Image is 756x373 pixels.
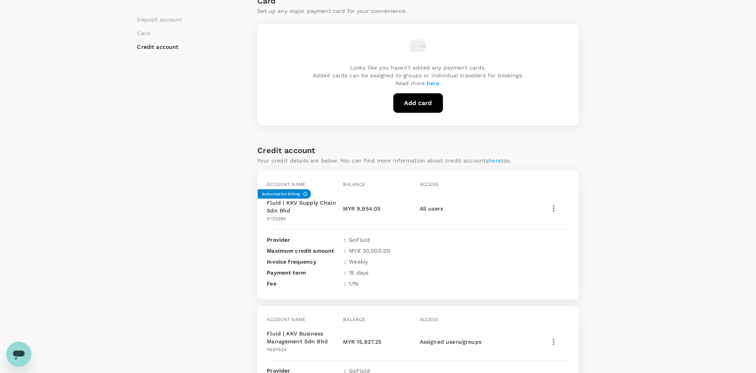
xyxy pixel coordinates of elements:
p: MYR 15,827.25 [343,338,382,346]
p: Fluid | KKV Supply Chain Sdn Bhd [267,199,340,214]
p: Your credit details are below. You can find more information about credit accounts too. [258,157,512,164]
p: 15 days [349,269,369,277]
a: here [489,157,501,164]
span: : [345,269,346,277]
span: Access [420,317,439,323]
p: Looks like you haven't added any payment cards. Added cards can be assigned to groups or individu... [313,64,523,87]
span: : [345,247,346,255]
p: Fluid | KKV Business Management Sdn Bhd [267,330,340,346]
li: Card [137,29,182,37]
img: empty [410,37,426,52]
button: Add card [393,93,443,113]
span: Y697624 [267,347,287,353]
li: Credit account [137,43,182,51]
span: : [345,280,346,287]
p: Set up any major payment card for your convenience. [258,7,579,15]
p: Payment term [267,269,341,277]
h6: Subscription billing [262,191,300,197]
a: here [427,80,440,86]
p: Fee [267,280,341,287]
p: Weekly [349,258,368,266]
p: 1.1 % [349,280,359,287]
iframe: Button to launch messaging window [6,342,31,367]
p: MYR 9,954.05 [343,205,381,212]
p: Maximum credit amount [267,247,341,255]
span: : [345,236,346,244]
p: Provider [267,236,341,244]
span: Account name [267,182,306,187]
span: Assigned users/groups [420,339,481,345]
h6: Credit account [258,144,316,157]
p: Invoice frequency [267,258,341,266]
p: MYR 30,000.00 [349,247,391,255]
span: Account name [267,317,306,323]
span: E103384 [267,216,286,221]
span: Balance [343,182,366,187]
span: : [345,258,346,266]
li: Deposit account [137,16,182,23]
p: GoFluid [349,236,370,244]
span: All users [420,205,443,212]
span: Balance [343,317,366,323]
span: Access [420,182,439,187]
